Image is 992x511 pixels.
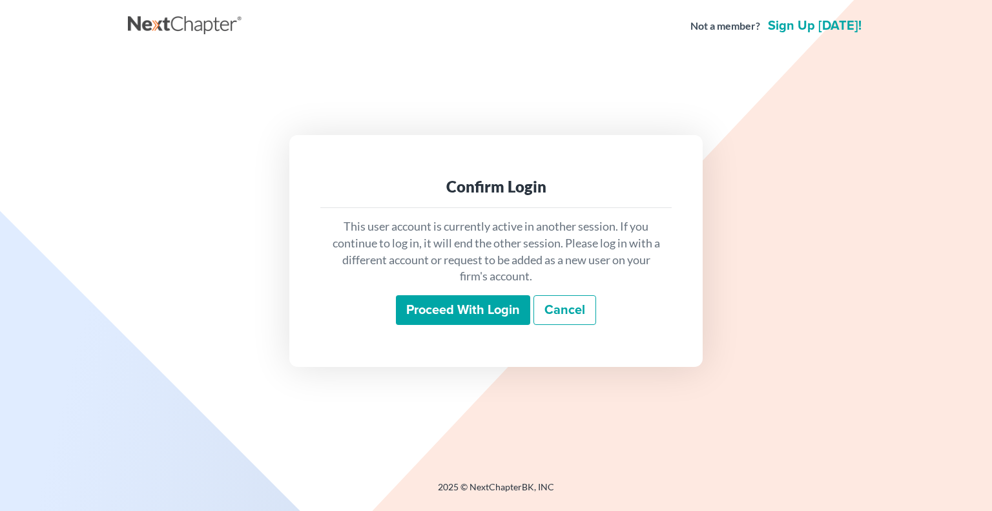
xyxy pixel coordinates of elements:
[690,19,760,34] strong: Not a member?
[331,176,661,197] div: Confirm Login
[533,295,596,325] a: Cancel
[331,218,661,285] p: This user account is currently active in another session. If you continue to log in, it will end ...
[765,19,864,32] a: Sign up [DATE]!
[128,481,864,504] div: 2025 © NextChapterBK, INC
[396,295,530,325] input: Proceed with login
